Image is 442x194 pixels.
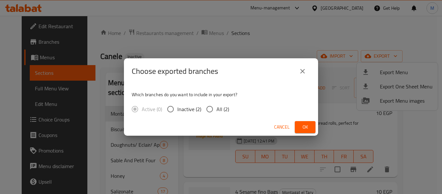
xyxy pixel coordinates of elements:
[142,105,162,113] span: Active (0)
[132,91,310,98] p: Which branches do you want to include in your export?
[216,105,229,113] span: All (2)
[271,121,292,133] button: Cancel
[295,63,310,79] button: close
[300,123,310,131] span: Ok
[274,123,290,131] span: Cancel
[132,66,218,76] h2: Choose exported branches
[295,121,315,133] button: Ok
[177,105,201,113] span: Inactive (2)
